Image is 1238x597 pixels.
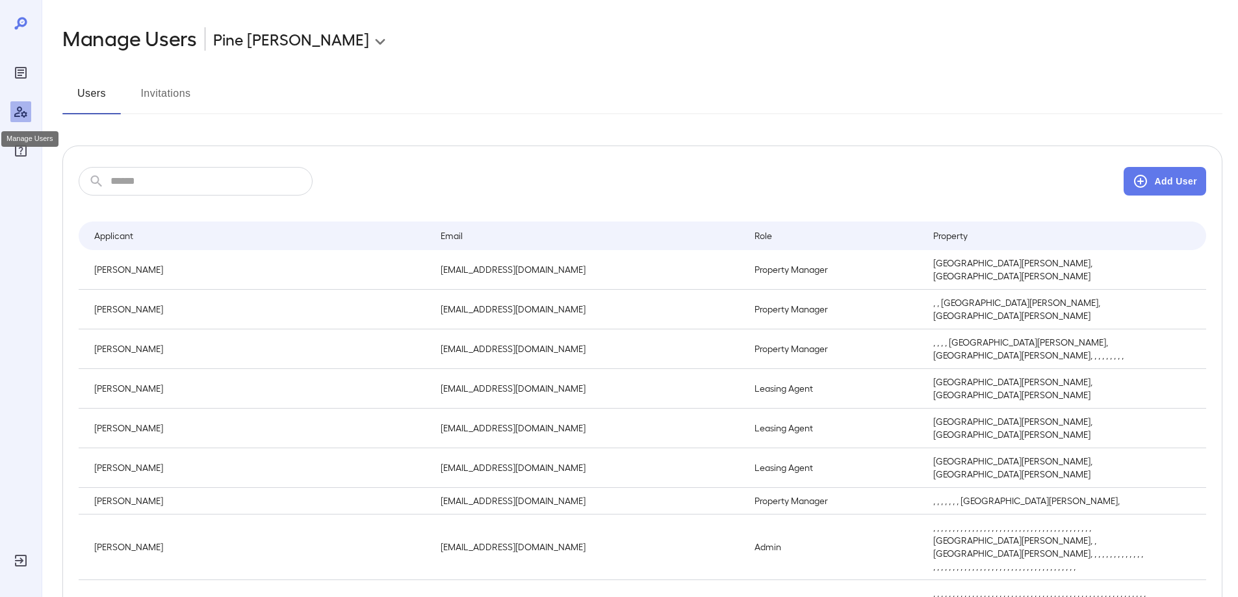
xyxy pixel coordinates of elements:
[441,342,734,355] p: [EMAIL_ADDRESS][DOMAIN_NAME]
[933,455,1147,481] p: [GEOGRAPHIC_DATA][PERSON_NAME], [GEOGRAPHIC_DATA][PERSON_NAME]
[94,382,420,395] p: [PERSON_NAME]
[79,222,430,250] th: Applicant
[62,26,197,52] h2: Manage Users
[754,540,912,553] p: Admin
[754,263,912,276] p: Property Manager
[1124,167,1206,196] button: Add User
[754,494,912,507] p: Property Manager
[441,263,734,276] p: [EMAIL_ADDRESS][DOMAIN_NAME]
[933,296,1147,322] p: , , [GEOGRAPHIC_DATA][PERSON_NAME], [GEOGRAPHIC_DATA][PERSON_NAME]
[441,461,734,474] p: [EMAIL_ADDRESS][DOMAIN_NAME]
[62,83,121,114] button: Users
[94,494,420,507] p: [PERSON_NAME]
[754,382,912,395] p: Leasing Agent
[754,342,912,355] p: Property Manager
[933,521,1147,573] p: , , , , , , , , , , , , , , , , , , , , , , , , , , , , , , , , , , , , , , , , , [GEOGRAPHIC_DAT...
[94,342,420,355] p: [PERSON_NAME]
[441,422,734,435] p: [EMAIL_ADDRESS][DOMAIN_NAME]
[754,422,912,435] p: Leasing Agent
[754,461,912,474] p: Leasing Agent
[933,336,1147,362] p: , , , , [GEOGRAPHIC_DATA][PERSON_NAME], [GEOGRAPHIC_DATA][PERSON_NAME], , , , , , , , ,
[430,222,744,250] th: Email
[441,540,734,553] p: [EMAIL_ADDRESS][DOMAIN_NAME]
[744,222,923,250] th: Role
[754,303,912,316] p: Property Manager
[94,263,420,276] p: [PERSON_NAME]
[213,29,369,49] p: Pine [PERSON_NAME]
[933,415,1147,441] p: [GEOGRAPHIC_DATA][PERSON_NAME], [GEOGRAPHIC_DATA][PERSON_NAME]
[94,303,420,316] p: [PERSON_NAME]
[94,422,420,435] p: [PERSON_NAME]
[10,101,31,122] div: Manage Users
[136,83,195,114] button: Invitations
[933,375,1147,401] p: [GEOGRAPHIC_DATA][PERSON_NAME], [GEOGRAPHIC_DATA][PERSON_NAME]
[94,461,420,474] p: [PERSON_NAME]
[10,62,31,83] div: Reports
[923,222,1157,250] th: Property
[441,494,734,507] p: [EMAIL_ADDRESS][DOMAIN_NAME]
[10,140,31,161] div: FAQ
[1,131,58,147] div: Manage Users
[933,257,1147,283] p: [GEOGRAPHIC_DATA][PERSON_NAME], [GEOGRAPHIC_DATA][PERSON_NAME]
[933,494,1147,507] p: , , , , , , , [GEOGRAPHIC_DATA][PERSON_NAME],
[94,540,420,553] p: [PERSON_NAME]
[10,550,31,571] div: Log Out
[441,382,734,395] p: [EMAIL_ADDRESS][DOMAIN_NAME]
[441,303,734,316] p: [EMAIL_ADDRESS][DOMAIN_NAME]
